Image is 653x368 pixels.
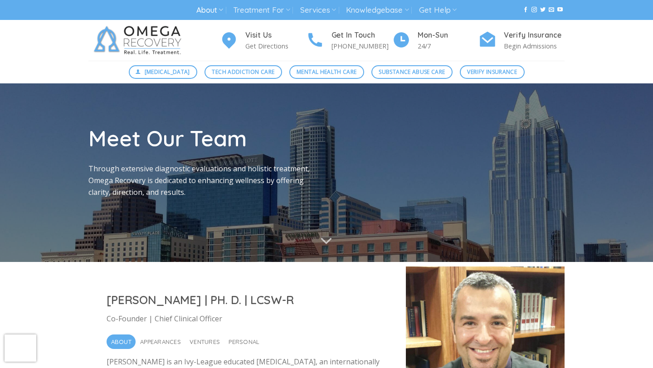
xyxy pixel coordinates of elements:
a: Verify Insurance Begin Admissions [478,29,565,52]
h2: [PERSON_NAME] | PH. D. | LCSW-R [107,292,388,307]
h4: Get In Touch [331,29,392,41]
span: About [111,334,132,349]
img: Omega Recovery [88,20,190,61]
a: About [196,2,223,19]
h4: Visit Us [245,29,306,41]
a: [MEDICAL_DATA] [129,65,198,79]
p: 24/7 [418,41,478,51]
a: Verify Insurance [460,65,525,79]
a: Tech Addiction Care [205,65,282,79]
p: Begin Admissions [504,41,565,51]
h4: Verify Insurance [504,29,565,41]
span: Verify Insurance [467,68,517,76]
a: Follow on Twitter [540,7,546,13]
a: Services [300,2,336,19]
a: Follow on YouTube [557,7,563,13]
a: Send us an email [549,7,554,13]
a: Get In Touch [PHONE_NUMBER] [306,29,392,52]
p: [PHONE_NUMBER] [331,41,392,51]
a: Follow on Instagram [531,7,537,13]
a: Get Help [419,2,457,19]
a: Knowledgebase [346,2,409,19]
span: Appearances [140,334,181,349]
a: Follow on Facebook [523,7,528,13]
h4: Mon-Sun [418,29,478,41]
p: Get Directions [245,41,306,51]
p: Through extensive diagnostic evaluations and holistic treatment, Omega Recovery is dedicated to e... [88,163,320,198]
a: Mental Health Care [289,65,364,79]
a: Visit Us Get Directions [220,29,306,52]
a: Treatment For [233,2,290,19]
p: Co-Founder | Chief Clinical Officer [107,313,388,325]
button: Scroll for more [309,229,344,253]
span: Mental Health Care [297,68,356,76]
span: Personal [229,334,259,349]
span: Substance Abuse Care [379,68,445,76]
span: Tech Addiction Care [212,68,274,76]
a: Substance Abuse Care [371,65,453,79]
span: Ventures [190,334,220,349]
h1: Meet Our Team [88,124,320,152]
span: [MEDICAL_DATA] [145,68,190,76]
